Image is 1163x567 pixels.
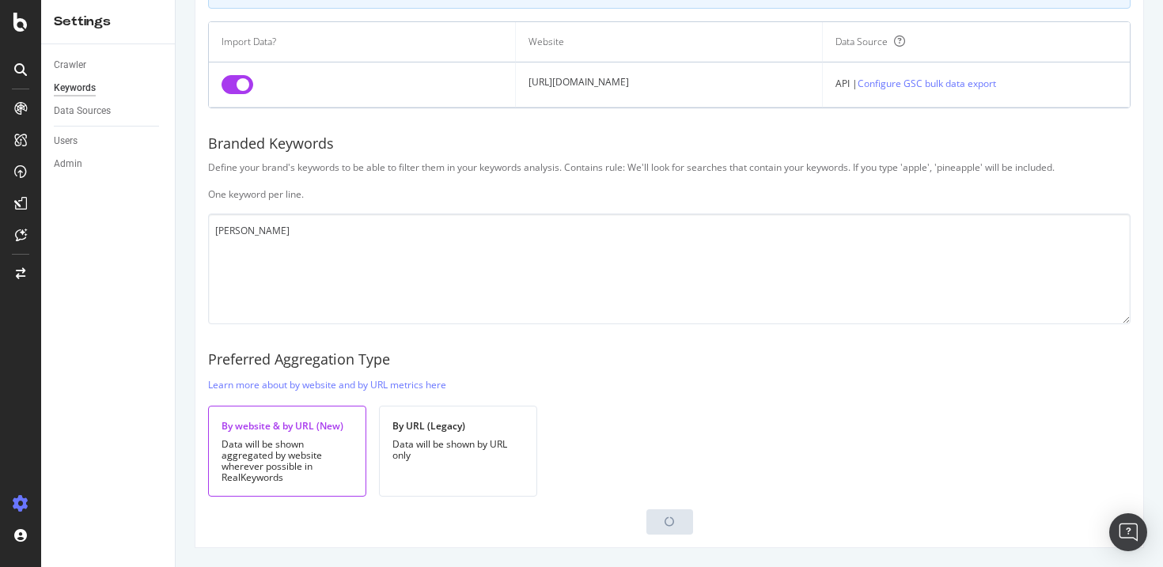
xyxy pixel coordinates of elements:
[54,13,162,31] div: Settings
[54,156,164,172] a: Admin
[1109,513,1147,551] div: Open Intercom Messenger
[646,509,693,535] div: loading
[222,419,353,433] div: By website & by URL (New)
[835,35,888,49] div: Data Source
[208,350,1131,370] div: Preferred Aggregation Type
[54,80,164,96] a: Keywords
[208,214,1131,324] textarea: [PERSON_NAME]
[54,80,96,96] div: Keywords
[54,133,164,149] a: Users
[392,439,524,461] div: Data will be shown by URL only
[222,439,353,483] div: Data will be shown aggregated by website wherever possible in RealKeywords
[54,57,86,74] div: Crawler
[516,62,823,108] td: [URL][DOMAIN_NAME]
[54,103,164,119] a: Data Sources
[209,22,516,62] th: Import Data?
[54,133,78,149] div: Users
[208,376,446,393] a: Learn more about by website and by URL metrics here
[54,57,164,74] a: Crawler
[392,419,524,433] div: By URL (Legacy)
[54,156,82,172] div: Admin
[516,22,823,62] th: Website
[208,134,1131,154] div: Branded Keywords
[835,75,1117,92] div: API |
[208,161,1131,201] div: Define your brand's keywords to be able to filter them in your keywords analysis. Contains rule: ...
[858,75,996,92] a: Configure GSC bulk data export
[54,103,111,119] div: Data Sources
